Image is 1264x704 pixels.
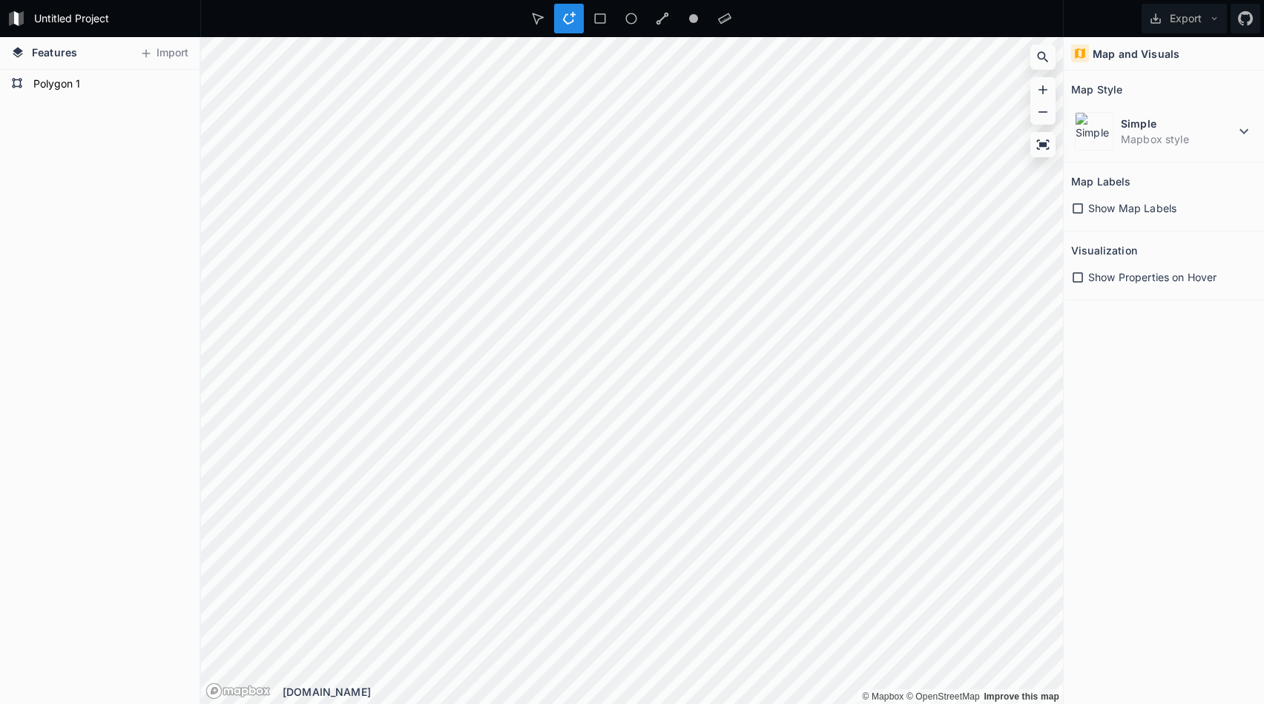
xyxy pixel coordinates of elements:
[862,691,903,702] a: Mapbox
[1088,269,1217,285] span: Show Properties on Hover
[132,42,196,65] button: Import
[205,682,271,700] a: Mapbox logo
[984,691,1059,702] a: Map feedback
[1071,170,1130,193] h2: Map Labels
[1121,131,1235,147] dd: Mapbox style
[1093,46,1179,62] h4: Map and Visuals
[1088,200,1176,216] span: Show Map Labels
[1071,78,1122,101] h2: Map Style
[1142,4,1227,33] button: Export
[32,45,77,60] span: Features
[906,691,980,702] a: OpenStreetMap
[1071,239,1137,262] h2: Visualization
[1121,116,1235,131] dt: Simple
[1075,112,1113,151] img: Simple
[283,684,1063,700] div: [DOMAIN_NAME]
